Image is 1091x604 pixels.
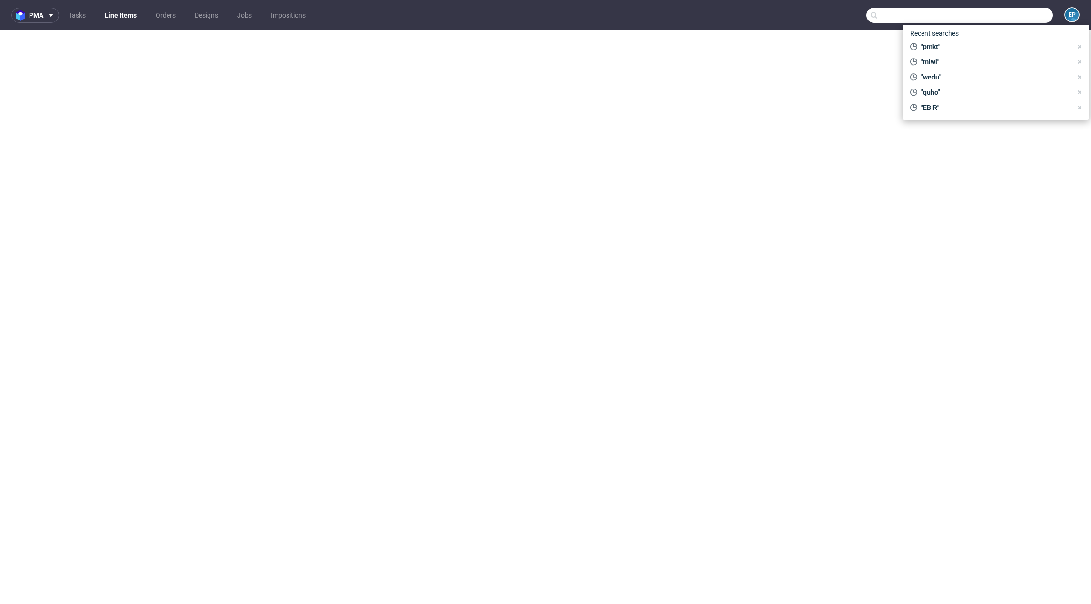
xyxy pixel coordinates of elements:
[29,12,43,19] span: pma
[16,10,29,21] img: logo
[189,8,224,23] a: Designs
[917,72,1072,82] span: "wedu"
[231,8,258,23] a: Jobs
[917,88,1072,97] span: "quho"
[11,8,59,23] button: pma
[917,103,1072,112] span: "EBIR"
[150,8,181,23] a: Orders
[99,8,142,23] a: Line Items
[906,26,962,41] span: Recent searches
[265,8,311,23] a: Impositions
[917,57,1072,67] span: "mlwl"
[63,8,91,23] a: Tasks
[917,42,1072,51] span: "pmkt"
[1065,8,1079,21] figcaption: EP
